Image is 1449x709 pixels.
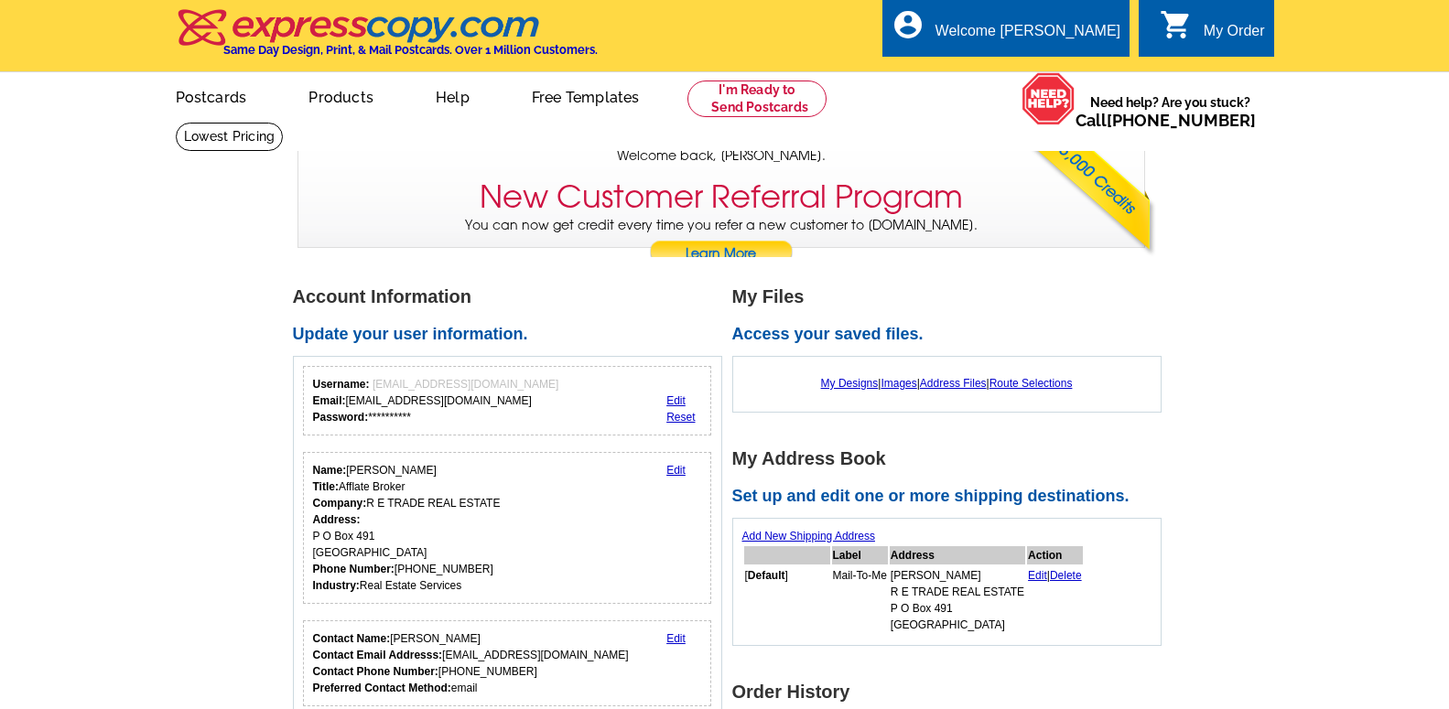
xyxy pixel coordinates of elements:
[732,449,1172,468] h1: My Address Book
[1160,8,1193,41] i: shopping_cart
[176,22,598,57] a: Same Day Design, Print, & Mail Postcards. Over 1 Million Customers.
[821,377,879,390] a: My Designs
[406,74,499,117] a: Help
[742,366,1152,401] div: | | |
[989,377,1073,390] a: Route Selections
[892,8,925,41] i: account_circle
[1028,569,1047,582] a: Edit
[1027,546,1083,564] th: Action
[313,682,451,694] strong: Preferred Contact Method:
[617,146,826,166] span: Welcome back, [PERSON_NAME].
[313,649,443,661] strong: Contact Email Addresss:
[313,630,629,696] div: [PERSON_NAME] [EMAIL_ADDRESS][DOMAIN_NAME] [PHONE_NUMBER] email
[1076,93,1265,130] span: Need help? Are you stuck?
[1076,111,1256,130] span: Call
[223,43,598,57] h4: Same Day Design, Print, & Mail Postcards. Over 1 Million Customers.
[279,74,403,117] a: Products
[832,546,888,564] th: Label
[480,178,963,216] h3: New Customer Referral Program
[503,74,669,117] a: Free Templates
[1027,566,1083,634] td: |
[732,325,1172,345] h2: Access your saved files.
[293,325,732,345] h2: Update your user information.
[666,394,686,407] a: Edit
[666,632,686,645] a: Edit
[293,287,732,306] h1: Account Information
[881,377,916,390] a: Images
[732,682,1172,702] h1: Order History
[303,620,712,706] div: Who should we contact regarding order issues?
[313,497,367,510] strong: Company:
[732,287,1172,306] h1: My Files
[748,569,785,582] b: Default
[303,452,712,604] div: Your personal details.
[146,74,276,117] a: Postcards
[920,377,987,390] a: Address Files
[1107,111,1256,130] a: [PHONE_NUMBER]
[298,216,1144,268] p: You can now get credit every time you refer a new customer to [DOMAIN_NAME].
[303,366,712,435] div: Your login information.
[313,462,501,594] div: [PERSON_NAME] Afflate Broker R E TRADE REAL ESTATE P O Box 491 [GEOGRAPHIC_DATA] [PHONE_NUMBER] R...
[649,241,794,268] a: Learn More
[373,378,558,391] span: [EMAIL_ADDRESS][DOMAIN_NAME]
[313,563,395,575] strong: Phone Number:
[313,665,438,678] strong: Contact Phone Number:
[313,394,346,407] strong: Email:
[1160,20,1265,43] a: shopping_cart My Order
[935,23,1120,48] div: Welcome [PERSON_NAME]
[732,487,1172,507] h2: Set up and edit one or more shipping destinations.
[742,530,875,542] a: Add New Shipping Address
[832,566,888,634] td: Mail-To-Me
[313,513,361,526] strong: Address:
[1204,23,1265,48] div: My Order
[890,566,1025,634] td: [PERSON_NAME] R E TRADE REAL ESTATE P O Box 491 [GEOGRAPHIC_DATA]
[1022,72,1076,125] img: help
[313,378,370,391] strong: Username:
[744,566,830,634] td: [ ]
[890,546,1025,564] th: Address
[1050,569,1082,582] a: Delete
[313,480,339,493] strong: Title:
[313,411,369,424] strong: Password:
[313,464,347,477] strong: Name:
[313,632,391,645] strong: Contact Name:
[666,411,695,424] a: Reset
[313,579,360,592] strong: Industry:
[666,464,686,477] a: Edit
